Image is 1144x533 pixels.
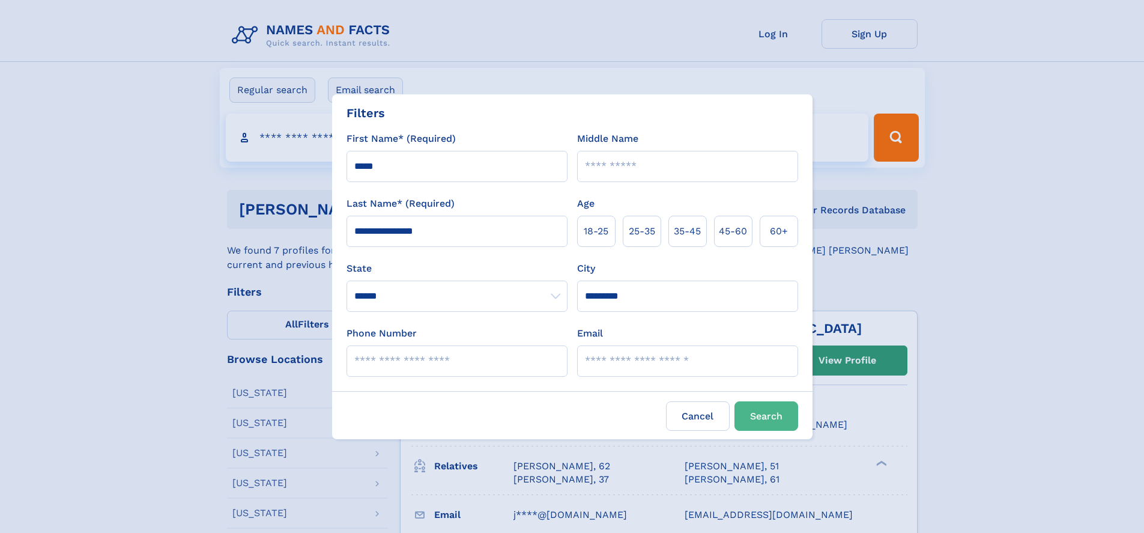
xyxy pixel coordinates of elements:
label: State [347,261,567,276]
label: Age [577,196,595,211]
label: First Name* (Required) [347,132,456,146]
label: Middle Name [577,132,638,146]
label: Phone Number [347,326,417,341]
label: Last Name* (Required) [347,196,455,211]
label: City [577,261,595,276]
label: Email [577,326,603,341]
button: Search [734,401,798,431]
span: 35‑45 [674,224,701,239]
label: Cancel [666,401,730,431]
span: 45‑60 [719,224,747,239]
span: 18‑25 [584,224,608,239]
span: 25‑35 [629,224,655,239]
span: 60+ [770,224,788,239]
div: Filters [347,104,385,122]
